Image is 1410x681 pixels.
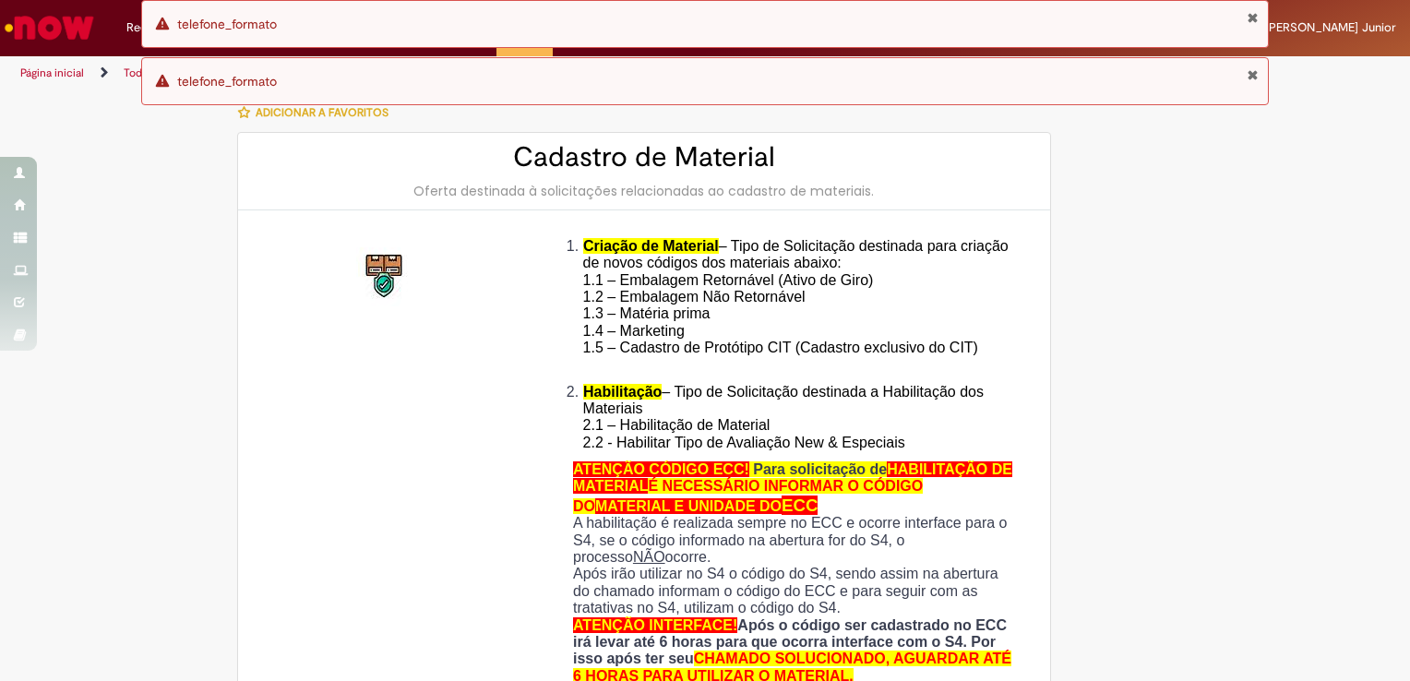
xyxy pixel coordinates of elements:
p: A habilitação é realizada sempre no ECC e ocorre interface para o S4, se o código informado na ab... [573,515,1018,566]
button: Fechar Notificação [1247,67,1259,82]
span: ATENÇÃO CÓDIGO ECC! [573,461,749,477]
u: NÃO [633,549,665,565]
ul: Trilhas de página [14,56,926,90]
h2: Cadastro de Material [257,142,1032,173]
span: Habilitação [583,384,662,400]
img: Cadastro de Material [356,247,415,306]
p: Após irão utilizar no S4 o código do S4, sendo assim na abertura do chamado informam o código do ... [573,566,1018,616]
button: Fechar Notificação [1247,10,1259,25]
span: Criação de Material [583,238,719,254]
span: HABILITAÇÃO DE MATERIAL [573,461,1012,494]
span: – Tipo de Solicitação destinada a Habilitação dos Materiais 2.1 – Habilitação de Material 2.2 - H... [583,384,984,450]
span: Para solicitação de [753,461,887,477]
span: ECC [782,496,818,515]
span: [PERSON_NAME] Junior [1265,19,1396,35]
span: Adicionar a Favoritos [256,105,388,120]
span: Requisições [126,18,191,37]
a: Página inicial [20,66,84,80]
span: ATENÇÃO INTERFACE! [573,617,737,633]
span: MATERIAL E UNIDADE DO [595,498,782,514]
span: – Tipo de Solicitação destinada para criação de novos códigos dos materiais abaixo: 1.1 – Embalag... [583,238,1009,373]
span: telefone_formato [177,16,277,32]
span: telefone_formato [177,73,277,90]
span: É NECESSÁRIO INFORMAR O CÓDIGO DO [573,478,923,513]
div: Oferta destinada à solicitações relacionadas ao cadastro de materiais. [257,182,1032,200]
img: ServiceNow [2,9,97,46]
a: Todos os Catálogos [124,66,221,80]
